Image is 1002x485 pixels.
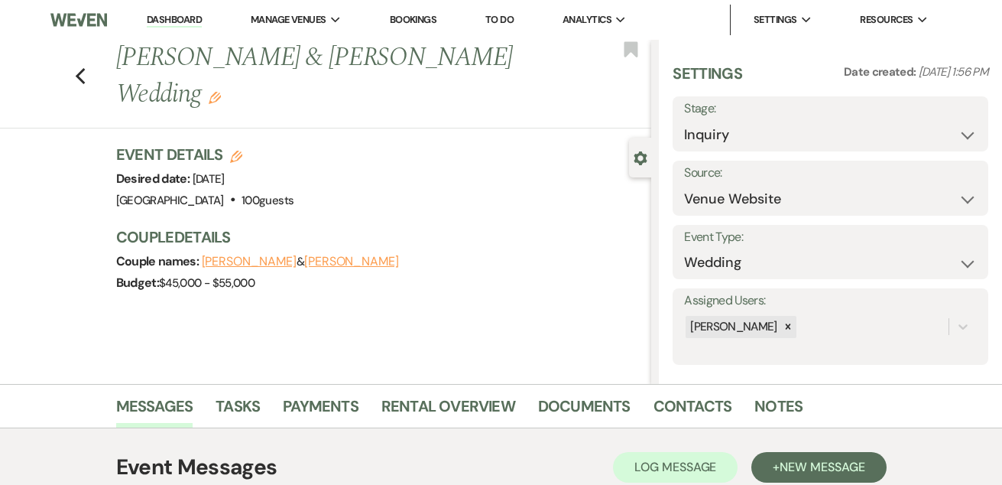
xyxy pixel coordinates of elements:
span: Resources [860,12,913,28]
span: 100 guests [242,193,293,208]
span: $45,000 - $55,000 [159,275,255,291]
button: Edit [209,90,221,104]
a: Payments [283,394,358,428]
img: Weven Logo [50,4,108,36]
span: [DATE] [193,171,225,187]
h1: Event Messages [116,451,277,483]
label: Stage: [684,98,977,120]
span: Budget: [116,275,160,291]
h3: Event Details [116,144,294,165]
button: [PERSON_NAME] [304,256,399,268]
span: Manage Venues [251,12,326,28]
a: Bookings [390,13,437,26]
a: To Do [485,13,514,26]
a: Tasks [216,394,260,428]
span: Analytics [563,12,611,28]
a: Rental Overview [381,394,515,428]
a: Notes [754,394,803,428]
span: & [202,254,399,269]
span: [DATE] 1:56 PM [919,64,988,80]
h1: [PERSON_NAME] & [PERSON_NAME] Wedding [116,40,539,112]
div: [PERSON_NAME] [686,316,780,338]
button: +New Message [751,452,886,483]
a: Contacts [653,394,732,428]
label: Event Type: [684,226,977,249]
span: New Message [780,459,864,475]
h3: Couple Details [116,226,637,248]
span: Desired date: [116,171,193,187]
button: [PERSON_NAME] [202,256,297,268]
button: Close lead details [634,150,647,164]
span: [GEOGRAPHIC_DATA] [116,193,224,208]
span: Couple names: [116,253,202,269]
a: Documents [538,394,631,428]
label: Source: [684,162,977,184]
a: Messages [116,394,193,428]
span: Settings [754,12,797,28]
a: Dashboard [147,13,202,28]
label: Assigned Users: [684,290,977,312]
span: Date created: [844,64,919,80]
button: Log Message [613,452,738,483]
h3: Settings [673,63,742,96]
span: Log Message [634,459,716,475]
